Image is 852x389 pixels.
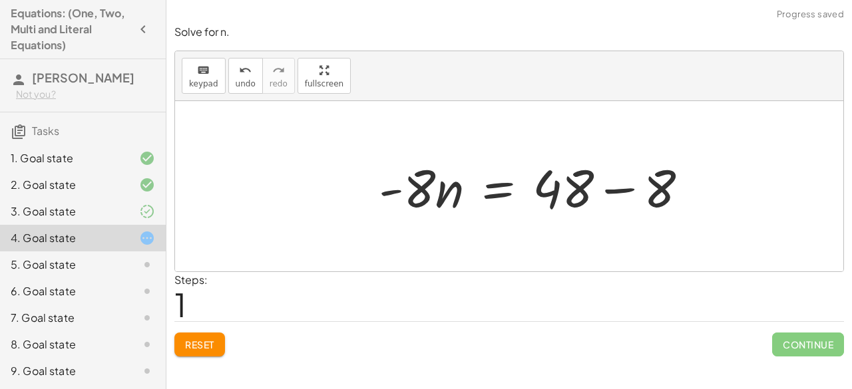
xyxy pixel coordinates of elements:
[32,70,134,85] span: [PERSON_NAME]
[11,230,118,246] div: 4. Goal state
[139,177,155,193] i: Task finished and correct.
[139,257,155,273] i: Task not started.
[11,150,118,166] div: 1. Goal state
[139,203,155,219] i: Task finished and part of it marked as correct.
[174,273,208,287] label: Steps:
[174,284,186,324] span: 1
[228,58,263,94] button: undoundo
[197,63,210,78] i: keyboard
[32,124,59,138] span: Tasks
[139,336,155,352] i: Task not started.
[11,5,131,53] h4: Equations: (One, Two, Multi and Literal Equations)
[11,203,118,219] div: 3. Goal state
[185,338,214,350] span: Reset
[139,230,155,246] i: Task started.
[139,310,155,326] i: Task not started.
[174,25,844,40] p: Solve for n.
[189,79,218,88] span: keypad
[272,63,285,78] i: redo
[182,58,226,94] button: keyboardkeypad
[777,8,844,21] span: Progress saved
[11,336,118,352] div: 8. Goal state
[11,283,118,299] div: 6. Goal state
[139,283,155,299] i: Task not started.
[298,58,351,94] button: fullscreen
[305,79,343,88] span: fullscreen
[11,310,118,326] div: 7. Goal state
[139,363,155,379] i: Task not started.
[11,177,118,193] div: 2. Goal state
[139,150,155,166] i: Task finished and correct.
[11,257,118,273] div: 5. Goal state
[16,88,155,101] div: Not you?
[11,363,118,379] div: 9. Goal state
[174,332,225,356] button: Reset
[270,79,288,88] span: redo
[239,63,252,78] i: undo
[262,58,295,94] button: redoredo
[236,79,256,88] span: undo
